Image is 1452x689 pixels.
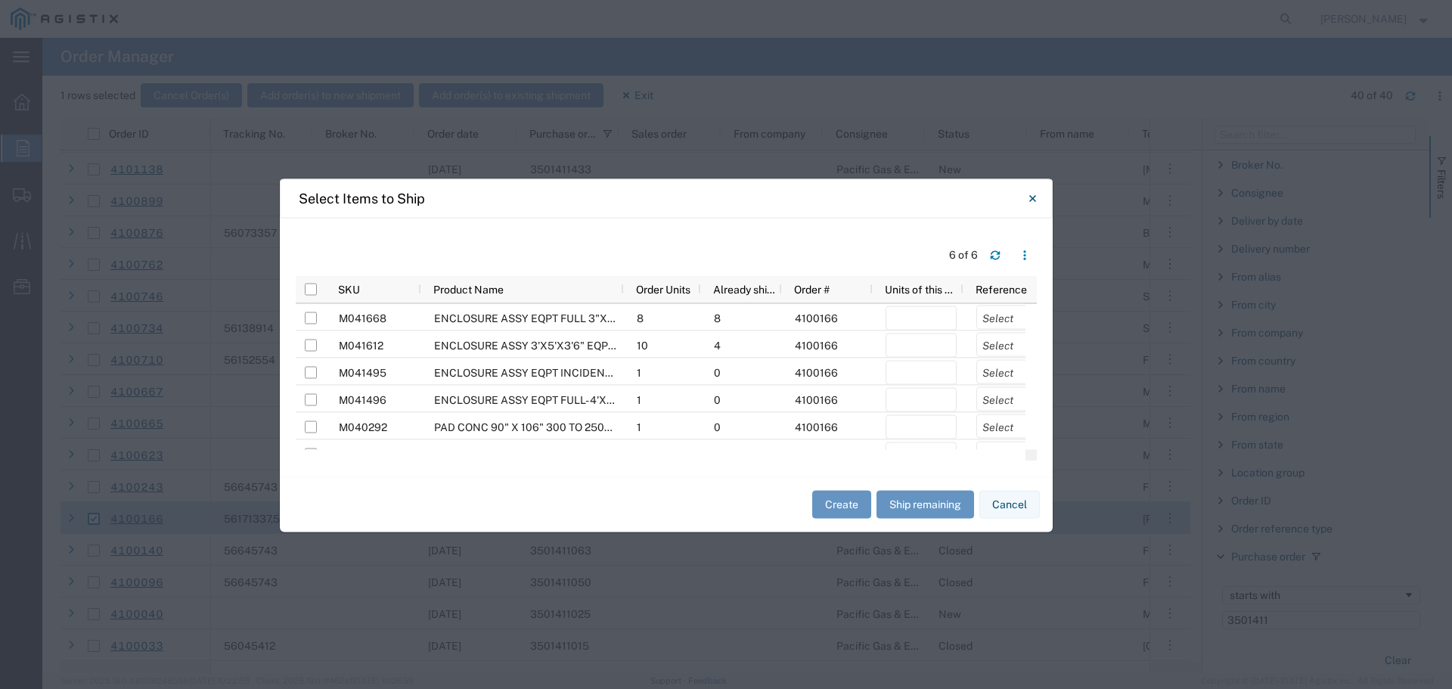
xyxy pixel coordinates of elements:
span: ENCLOSURE ASSY EQPT FULL 3"X5'X3'6" [434,312,644,324]
span: 8 [637,312,644,324]
button: Ship remaining [876,491,974,519]
span: 1 [637,393,641,405]
span: SKU [338,283,360,295]
span: 4100166 [795,393,838,405]
span: 0 [714,366,721,378]
span: M041668 [339,312,386,324]
button: Refresh table [983,243,1007,267]
span: 4100166 [795,421,838,433]
span: 4100166 [795,312,838,324]
span: ENCLOSURE ASSY EQPT FULL- 4'X6'6"X5" [434,393,646,405]
button: Close [1017,183,1047,213]
span: 1 [637,421,641,433]
span: 4100166 [795,366,838,378]
span: PAD CONC 90" X 106" 300 TO 2500KVA [434,421,631,433]
span: Reference [976,283,1027,295]
span: 10 [637,339,648,351]
span: 8 [714,312,721,324]
span: Units of this shipment [885,283,957,295]
span: ENCLOSURE ASSY 3'X5'X3'6" EQPT SPLICE [434,339,653,351]
span: M043197 [339,448,386,460]
span: 18 [637,448,648,460]
span: EXTENSION BOX CONCRETE 6" 3' X 5' VAULT [434,448,659,460]
span: 0 [714,421,721,433]
button: Cancel [979,491,1040,519]
span: 4 [714,339,721,351]
span: M041495 [339,366,386,378]
div: 6 of 6 [949,247,978,263]
h4: Select Items to Ship [299,188,425,209]
span: Order Units [636,283,690,295]
span: M040292 [339,421,387,433]
span: ENCLOSURE ASSY EQPT INCIDENTAL 4'X6'6"X5 [434,366,678,378]
span: Already shipped [713,283,776,295]
span: Product Name [433,283,504,295]
span: 12 [714,448,724,460]
span: 1 [637,366,641,378]
span: M041496 [339,393,386,405]
button: Create [812,491,871,519]
span: 4100166 [795,448,838,460]
span: 4100166 [795,339,838,351]
span: 0 [714,393,721,405]
span: M041612 [339,339,383,351]
span: Order # [794,283,830,295]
